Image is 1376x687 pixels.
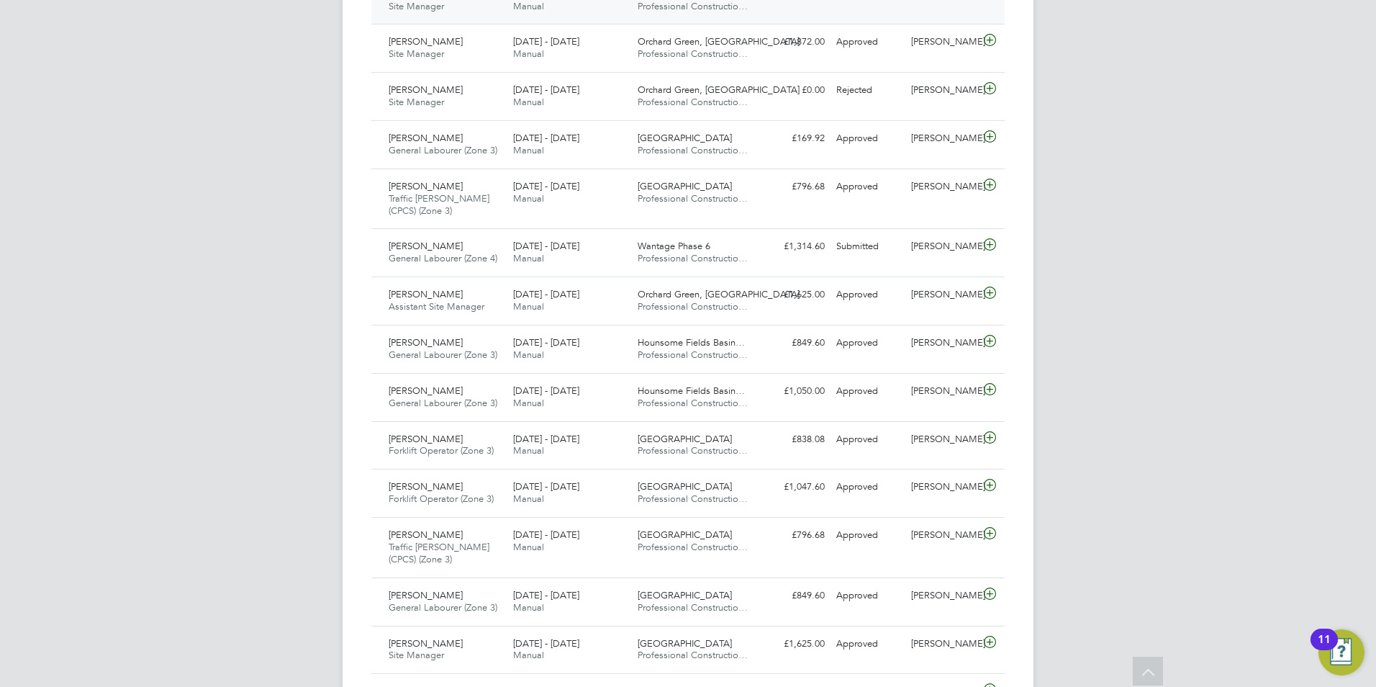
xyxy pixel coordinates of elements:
span: Assistant Site Manager [389,300,484,313]
div: [PERSON_NAME] [905,331,980,355]
div: [PERSON_NAME] [905,380,980,403]
span: [DATE] - [DATE] [513,132,579,144]
span: [PERSON_NAME] [389,433,463,445]
div: Approved [830,475,905,499]
div: [PERSON_NAME] [905,127,980,151]
div: £169.92 [756,127,830,151]
div: Approved [830,331,905,355]
span: Manual [513,300,544,313]
div: Approved [830,30,905,54]
div: [PERSON_NAME] [905,175,980,199]
span: [GEOGRAPHIC_DATA] [638,480,732,493]
span: [DATE] - [DATE] [513,336,579,349]
div: Approved [830,380,905,403]
span: [GEOGRAPHIC_DATA] [638,529,732,541]
span: Manual [513,601,544,614]
span: Site Manager [389,48,444,60]
div: Approved [830,283,905,307]
span: Manual [513,144,544,156]
span: [PERSON_NAME] [389,589,463,601]
span: Professional Constructio… [638,252,748,264]
div: [PERSON_NAME] [905,78,980,102]
span: Professional Constructio… [638,649,748,661]
span: Professional Constructio… [638,541,748,553]
div: £1,314.60 [756,235,830,259]
span: Wantage Phase 6 [638,240,710,252]
div: [PERSON_NAME] [905,283,980,307]
span: Professional Constructio… [638,493,748,505]
div: £1,625.00 [756,632,830,656]
span: Manual [513,541,544,553]
span: Manual [513,96,544,108]
span: Orchard Green, [GEOGRAPHIC_DATA] [638,84,800,96]
div: £1,050.00 [756,380,830,403]
span: [PERSON_NAME] [389,132,463,144]
span: [DATE] - [DATE] [513,433,579,445]
span: Manual [513,48,544,60]
span: [DATE] - [DATE] [513,480,579,493]
span: [PERSON_NAME] [389,84,463,96]
span: General Labourer (Zone 3) [389,397,497,409]
span: Professional Constructio… [638,96,748,108]
span: [DATE] - [DATE] [513,240,579,252]
div: £796.68 [756,524,830,547]
span: [GEOGRAPHIC_DATA] [638,433,732,445]
span: [DATE] - [DATE] [513,385,579,397]
div: [PERSON_NAME] [905,428,980,452]
div: £1,047.60 [756,475,830,499]
span: [PERSON_NAME] [389,288,463,300]
div: £849.60 [756,331,830,355]
span: Manual [513,649,544,661]
div: [PERSON_NAME] [905,235,980,259]
span: Professional Constructio… [638,349,748,361]
span: Orchard Green, [GEOGRAPHIC_DATA] [638,35,800,48]
div: Approved [830,175,905,199]
div: Rejected [830,78,905,102]
div: £1,625.00 [756,283,830,307]
div: £796.68 [756,175,830,199]
span: [PERSON_NAME] [389,385,463,397]
span: Professional Constructio… [638,601,748,614]
span: [DATE] - [DATE] [513,288,579,300]
span: [GEOGRAPHIC_DATA] [638,637,732,650]
span: Forklift Operator (Zone 3) [389,493,494,505]
span: Professional Constructio… [638,444,748,457]
span: [DATE] - [DATE] [513,180,579,192]
span: Professional Constructio… [638,397,748,409]
span: Professional Constructio… [638,192,748,205]
span: [DATE] - [DATE] [513,84,579,96]
span: Professional Constructio… [638,48,748,60]
div: Approved [830,428,905,452]
span: Manual [513,397,544,409]
div: £838.08 [756,428,830,452]
span: General Labourer (Zone 4) [389,252,497,264]
span: [DATE] - [DATE] [513,35,579,48]
div: Approved [830,127,905,151]
span: [PERSON_NAME] [389,336,463,349]
span: General Labourer (Zone 3) [389,601,497,614]
div: Submitted [830,235,905,259]
div: £0.00 [756,78,830,102]
span: Traffic [PERSON_NAME] (CPCS) (Zone 3) [389,541,489,565]
div: Approved [830,584,905,608]
span: Professional Constructio… [638,300,748,313]
span: [PERSON_NAME] [389,180,463,192]
span: [PERSON_NAME] [389,529,463,541]
span: [PERSON_NAME] [389,35,463,48]
div: [PERSON_NAME] [905,632,980,656]
div: Approved [830,524,905,547]
div: [PERSON_NAME] [905,524,980,547]
span: [PERSON_NAME] [389,240,463,252]
span: Traffic [PERSON_NAME] (CPCS) (Zone 3) [389,192,489,217]
div: 11 [1318,639,1331,658]
div: [PERSON_NAME] [905,584,980,608]
span: Hounsome Fields Basin… [638,336,745,349]
div: Approved [830,632,905,656]
span: Manual [513,252,544,264]
div: £849.60 [756,584,830,608]
span: Manual [513,444,544,457]
span: [DATE] - [DATE] [513,529,579,541]
span: Manual [513,192,544,205]
span: [GEOGRAPHIC_DATA] [638,180,732,192]
span: Professional Constructio… [638,144,748,156]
